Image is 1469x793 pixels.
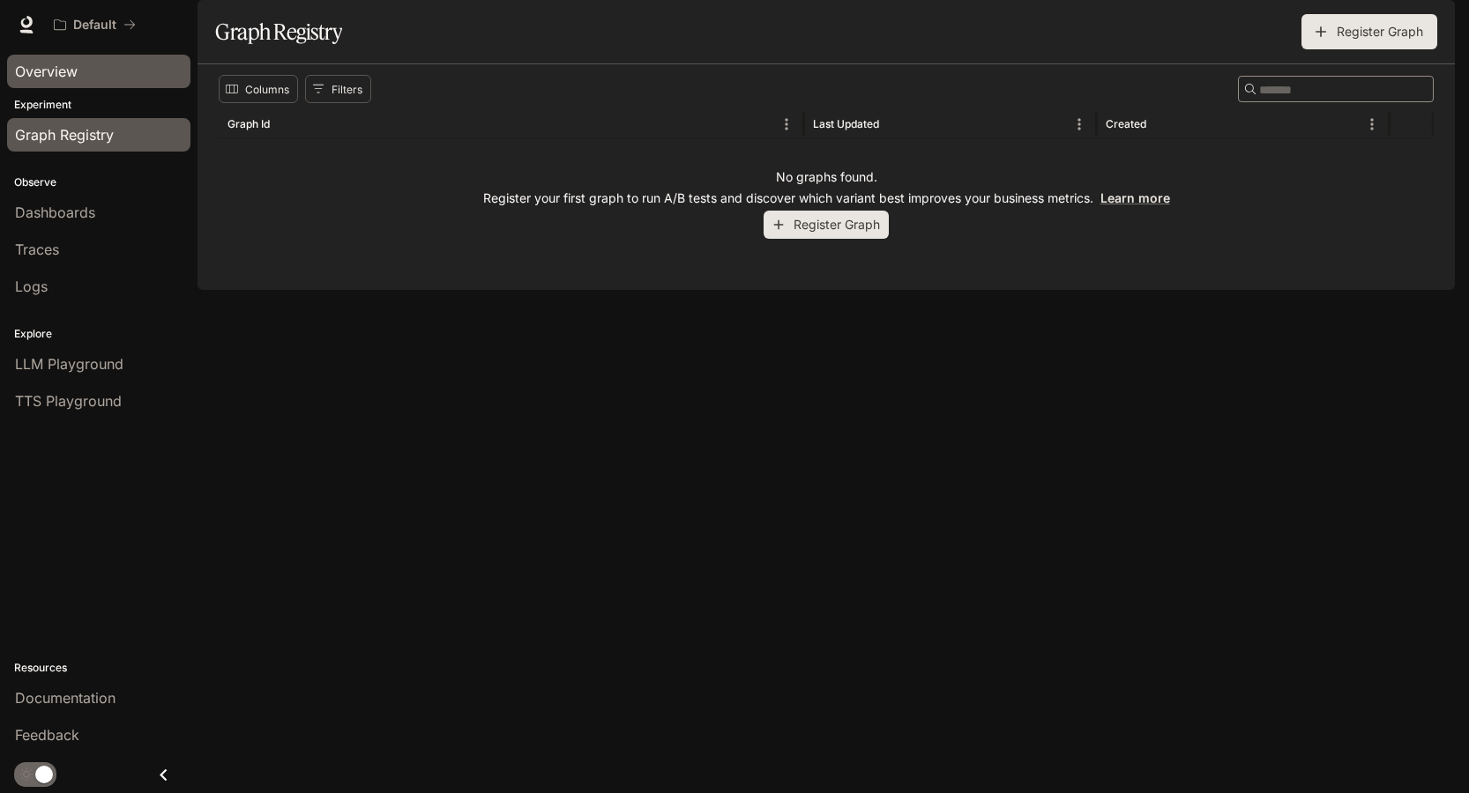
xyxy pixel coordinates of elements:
[1301,14,1437,49] button: Register Graph
[219,75,298,103] button: Select columns
[813,117,879,130] div: Last Updated
[1066,111,1092,137] button: Menu
[1359,111,1385,137] button: Menu
[881,111,907,137] button: Sort
[272,111,298,137] button: Sort
[764,211,889,240] button: Register Graph
[1238,76,1434,102] div: Search
[305,75,371,103] button: Show filters
[215,14,342,49] h1: Graph Registry
[1106,117,1146,130] div: Created
[73,18,116,33] p: Default
[46,7,144,42] button: All workspaces
[483,189,1170,207] p: Register your first graph to run A/B tests and discover which variant best improves your business...
[773,111,800,137] button: Menu
[1148,111,1174,137] button: Sort
[1100,190,1170,205] a: Learn more
[776,168,877,186] p: No graphs found.
[227,117,270,130] div: Graph Id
